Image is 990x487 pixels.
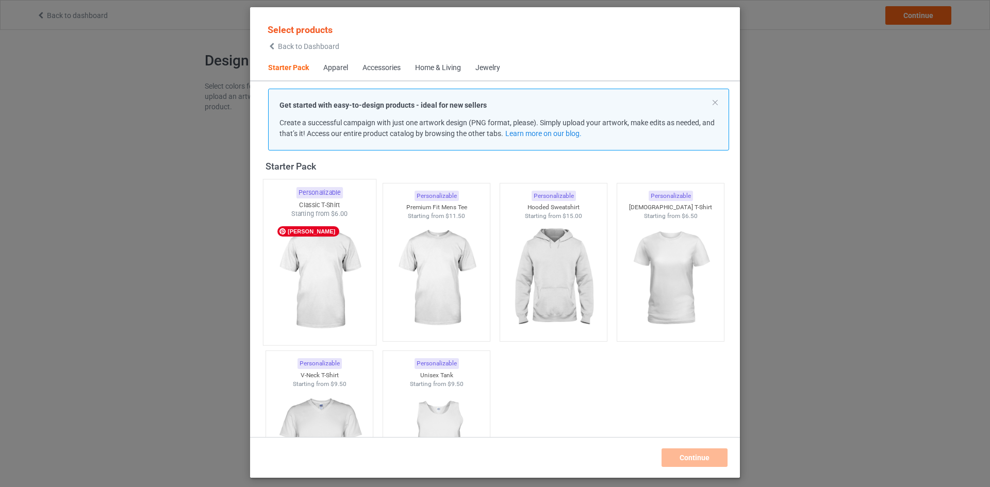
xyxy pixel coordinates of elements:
div: Classic T-Shirt [263,200,376,209]
div: Premium Fit Mens Tee [383,203,490,212]
div: Accessories [362,63,401,73]
div: Personalizable [415,358,459,369]
img: regular.jpg [390,221,483,336]
img: regular.jpg [271,219,368,340]
span: Select products [268,24,333,35]
div: Home & Living [415,63,461,73]
span: Starter Pack [261,56,316,80]
div: Personalizable [415,191,459,201]
span: Back to Dashboard [278,42,339,51]
div: Personalizable [298,358,342,369]
div: Hooded Sweatshirt [500,203,607,212]
div: Personalizable [649,191,693,201]
div: Starting from [383,380,490,389]
img: regular.jpg [507,221,600,336]
div: [DEMOGRAPHIC_DATA] T-Shirt [617,203,724,212]
a: Learn more on our blog. [505,129,582,138]
span: $15.00 [563,212,582,220]
span: $6.00 [331,210,348,217]
img: regular.jpg [624,221,717,336]
div: Apparel [323,63,348,73]
div: V-Neck T-Shirt [266,371,373,380]
div: Starter Pack [266,160,729,172]
div: Personalizable [296,187,342,198]
span: $11.50 [445,212,465,220]
strong: Get started with easy-to-design products - ideal for new sellers [279,101,487,109]
span: $6.50 [682,212,698,220]
div: Starting from [266,380,373,389]
div: Starting from [500,212,607,221]
div: Starting from [383,212,490,221]
div: Starting from [617,212,724,221]
span: $9.50 [331,380,346,388]
div: Personalizable [532,191,576,201]
div: Starting from [263,209,376,218]
span: Create a successful campaign with just one artwork design (PNG format, please). Simply upload you... [279,119,715,138]
div: Unisex Tank [383,371,490,380]
span: [PERSON_NAME] [277,226,339,237]
span: $9.50 [448,380,464,388]
div: Jewelry [475,63,500,73]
